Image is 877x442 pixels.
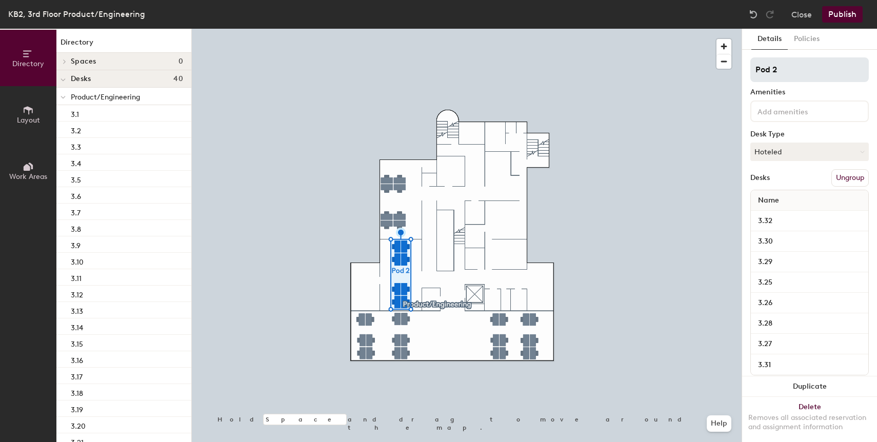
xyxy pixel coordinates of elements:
[71,93,140,102] span: Product/Engineering
[755,105,848,117] input: Add amenities
[751,29,788,50] button: Details
[71,238,81,250] p: 3.9
[178,57,183,66] span: 0
[71,140,81,152] p: 3.3
[742,397,877,442] button: DeleteRemoves all associated reservation and assignment information
[71,189,81,201] p: 3.6
[8,8,145,21] div: KB2, 3rd Floor Product/Engineering
[71,353,83,365] p: 3.16
[742,376,877,397] button: Duplicate
[753,357,866,372] input: Unnamed desk
[71,173,81,185] p: 3.5
[707,415,731,432] button: Help
[71,337,83,349] p: 3.15
[71,255,84,267] p: 3.10
[753,296,866,310] input: Unnamed desk
[788,29,826,50] button: Policies
[71,222,81,234] p: 3.8
[9,172,47,181] span: Work Areas
[750,130,869,138] div: Desk Type
[173,75,183,83] span: 40
[753,234,866,249] input: Unnamed desk
[56,37,191,53] h1: Directory
[71,57,96,66] span: Spaces
[748,9,759,19] img: Undo
[753,255,866,269] input: Unnamed desk
[71,206,81,217] p: 3.7
[750,143,869,161] button: Hoteled
[753,316,866,331] input: Unnamed desk
[71,124,81,135] p: 3.2
[71,304,83,316] p: 3.13
[753,275,866,290] input: Unnamed desk
[71,156,81,168] p: 3.4
[753,191,784,210] span: Name
[71,271,82,283] p: 3.11
[71,75,91,83] span: Desks
[12,59,44,68] span: Directory
[71,107,79,119] p: 3.1
[831,169,869,187] button: Ungroup
[750,174,770,182] div: Desks
[71,403,83,414] p: 3.19
[748,413,871,432] div: Removes all associated reservation and assignment information
[17,116,40,125] span: Layout
[71,419,86,431] p: 3.20
[822,6,863,23] button: Publish
[765,9,775,19] img: Redo
[753,214,866,228] input: Unnamed desk
[71,370,83,381] p: 3.17
[753,337,866,351] input: Unnamed desk
[71,386,83,398] p: 3.18
[71,288,83,299] p: 3.12
[750,88,869,96] div: Amenities
[791,6,812,23] button: Close
[71,320,83,332] p: 3.14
